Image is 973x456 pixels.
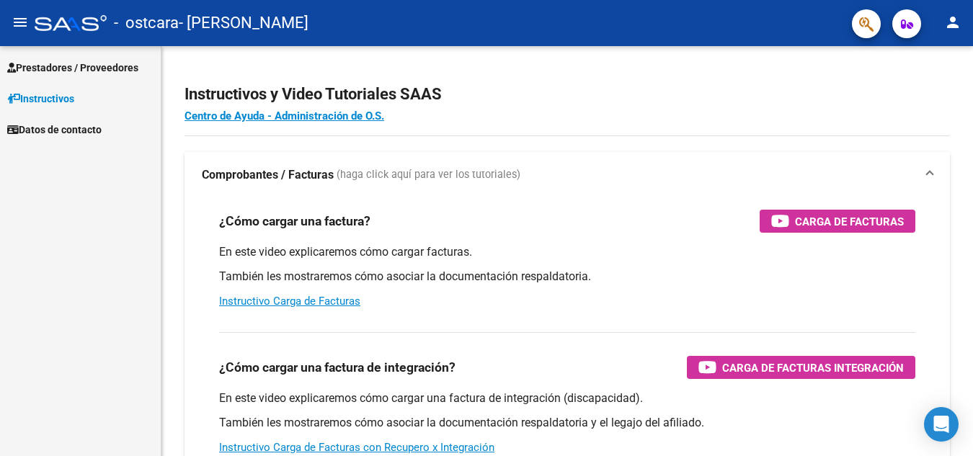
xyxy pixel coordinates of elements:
[795,213,904,231] span: Carga de Facturas
[219,390,915,406] p: En este video explicaremos cómo cargar una factura de integración (discapacidad).
[219,295,360,308] a: Instructivo Carga de Facturas
[114,7,179,39] span: - ostcara
[722,359,904,377] span: Carga de Facturas Integración
[7,60,138,76] span: Prestadores / Proveedores
[219,441,494,454] a: Instructivo Carga de Facturas con Recupero x Integración
[219,357,456,377] h3: ¿Cómo cargar una factura de integración?
[219,211,370,231] h3: ¿Cómo cargar una factura?
[179,7,308,39] span: - [PERSON_NAME]
[760,210,915,233] button: Carga de Facturas
[185,109,384,122] a: Centro de Ayuda - Administración de O.S.
[202,167,334,183] strong: Comprobantes / Facturas
[7,122,102,138] span: Datos de contacto
[7,91,74,107] span: Instructivos
[687,356,915,379] button: Carga de Facturas Integración
[12,14,29,31] mat-icon: menu
[219,415,915,431] p: También les mostraremos cómo asociar la documentación respaldatoria y el legajo del afiliado.
[337,167,520,183] span: (haga click aquí para ver los tutoriales)
[185,152,950,198] mat-expansion-panel-header: Comprobantes / Facturas (haga click aquí para ver los tutoriales)
[219,244,915,260] p: En este video explicaremos cómo cargar facturas.
[185,81,950,108] h2: Instructivos y Video Tutoriales SAAS
[219,269,915,285] p: También les mostraremos cómo asociar la documentación respaldatoria.
[924,407,959,442] div: Open Intercom Messenger
[944,14,961,31] mat-icon: person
